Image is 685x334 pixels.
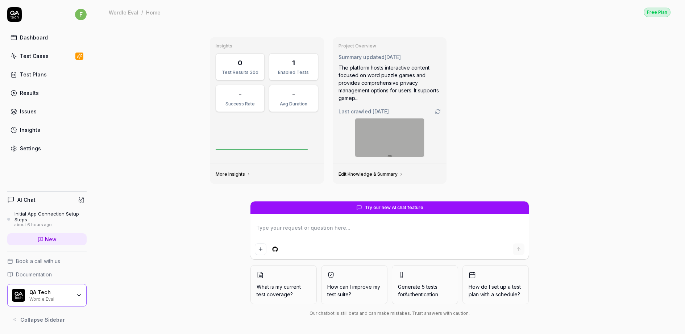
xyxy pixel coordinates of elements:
[327,283,381,298] span: How can I improve my test suite?
[20,89,39,97] div: Results
[7,284,87,306] button: QA Tech LogoQA TechWordle Eval
[7,271,87,278] a: Documentation
[17,196,36,204] h4: AI Chat
[7,312,87,327] button: Collapse Sidebar
[20,52,49,60] div: Test Cases
[255,243,266,255] button: Add attachment
[644,7,671,17] a: Free Plan
[20,316,65,323] span: Collapse Sidebar
[220,69,260,76] div: Test Results 30d
[392,265,458,304] button: Generate 5 tests forAuthentication
[216,171,251,177] a: More Insights
[216,43,318,49] h3: Insights
[45,235,57,243] span: New
[220,101,260,107] div: Success Rate
[16,271,52,278] span: Documentation
[339,64,441,102] div: The platform hosts interactive content focused on word puzzle games and provides comprehensive pr...
[7,141,87,155] a: Settings
[75,7,87,22] button: f
[109,9,138,16] div: Wordle Eval
[385,54,401,60] time: [DATE]
[339,108,389,115] span: Last crawled
[7,123,87,137] a: Insights
[250,265,317,304] button: What is my current test coverage?
[339,43,441,49] h3: Project Overview
[7,67,87,82] a: Test Plans
[238,58,242,68] div: 0
[469,283,523,298] span: How do I set up a test plan with a schedule?
[29,296,71,301] div: Wordle Eval
[339,54,385,60] span: Summary updated
[250,310,529,317] div: Our chatbot is still beta and can make mistakes. Trust answers with caution.
[7,211,87,227] a: Initial App Connection Setup Stepsabout 6 hours ago
[321,265,387,304] button: How can I improve my test suite?
[20,108,37,115] div: Issues
[20,34,48,41] div: Dashboard
[365,204,423,211] span: Try our new AI chat feature
[7,104,87,118] a: Issues
[257,283,311,298] span: What is my current test coverage?
[462,265,529,304] button: How do I set up a test plan with a schedule?
[20,126,40,134] div: Insights
[355,118,424,157] img: Screenshot
[20,71,47,78] div: Test Plans
[274,101,313,107] div: Avg Duration
[14,211,87,223] div: Initial App Connection Setup Steps
[141,9,143,16] div: /
[239,89,242,99] div: -
[16,257,60,265] span: Book a call with us
[7,30,87,45] a: Dashboard
[7,233,87,245] a: New
[12,289,25,302] img: QA Tech Logo
[398,284,438,297] span: Generate 5 tests for Authentication
[292,89,295,99] div: -
[7,49,87,63] a: Test Cases
[20,145,41,152] div: Settings
[274,69,313,76] div: Enabled Tests
[29,289,71,296] div: QA Tech
[644,8,671,17] div: Free Plan
[14,222,87,227] div: about 6 hours ago
[339,171,403,177] a: Edit Knowledge & Summary
[146,9,161,16] div: Home
[373,108,389,114] time: [DATE]
[435,109,441,114] a: Go to crawling settings
[7,86,87,100] a: Results
[292,58,295,68] div: 1
[75,9,87,20] span: f
[7,257,87,265] a: Book a call with us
